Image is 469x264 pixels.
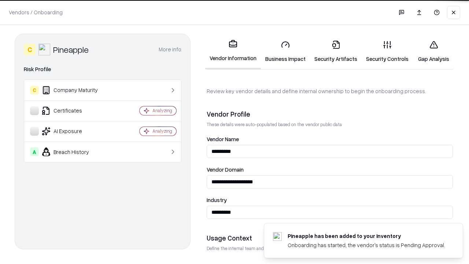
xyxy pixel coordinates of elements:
a: Gap Analysis [413,34,454,69]
p: Vendors / Onboarding [9,8,63,16]
div: A [30,147,39,156]
div: Pineapple has been added to your inventory [288,232,445,240]
div: Usage Context [207,234,453,242]
div: Pineapple [53,44,89,55]
label: Industry [207,197,453,203]
div: Analyzing [152,107,172,114]
div: Risk Profile [24,65,181,74]
div: C [30,86,39,95]
button: More info [159,43,181,56]
img: Pineapple [38,44,50,55]
div: Certificates [30,106,118,115]
img: pineappleenergy.com [273,232,282,241]
div: Vendor Profile [207,110,453,118]
a: Security Controls [362,34,413,69]
a: Vendor Information [205,34,261,69]
a: Business Impact [261,34,310,69]
a: Security Artifacts [310,34,362,69]
div: Breach History [30,147,118,156]
label: Vendor Domain [207,167,453,172]
p: These details were auto-populated based on the vendor public data [207,121,453,128]
label: Vendor Name [207,136,453,142]
div: Analyzing [152,128,172,134]
p: Define the internal team and reason for using this vendor. This helps assess business relevance a... [207,245,453,252]
div: Company Maturity [30,86,118,95]
div: AI Exposure [30,127,118,136]
div: C [24,44,36,55]
p: Review key vendor details and define internal ownership to begin the onboarding process. [207,87,453,95]
div: Onboarding has started, the vendor's status is Pending Approval. [288,241,445,249]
